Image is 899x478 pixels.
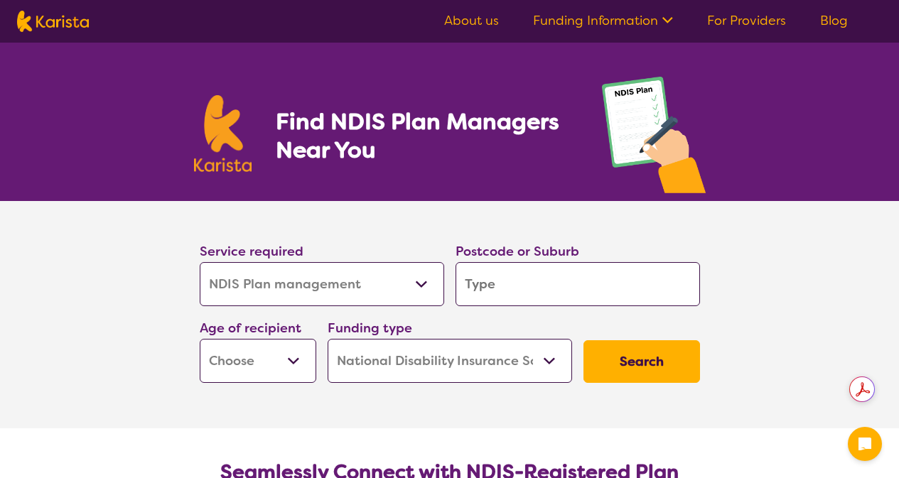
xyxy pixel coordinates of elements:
[200,320,301,337] label: Age of recipient
[17,11,89,32] img: Karista logo
[533,12,673,29] a: Funding Information
[328,320,412,337] label: Funding type
[276,107,573,164] h1: Find NDIS Plan Managers Near You
[707,12,786,29] a: For Providers
[820,12,848,29] a: Blog
[456,262,700,306] input: Type
[444,12,499,29] a: About us
[194,95,252,172] img: Karista logo
[602,77,706,201] img: plan-management
[200,243,303,260] label: Service required
[583,340,700,383] button: Search
[456,243,579,260] label: Postcode or Suburb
